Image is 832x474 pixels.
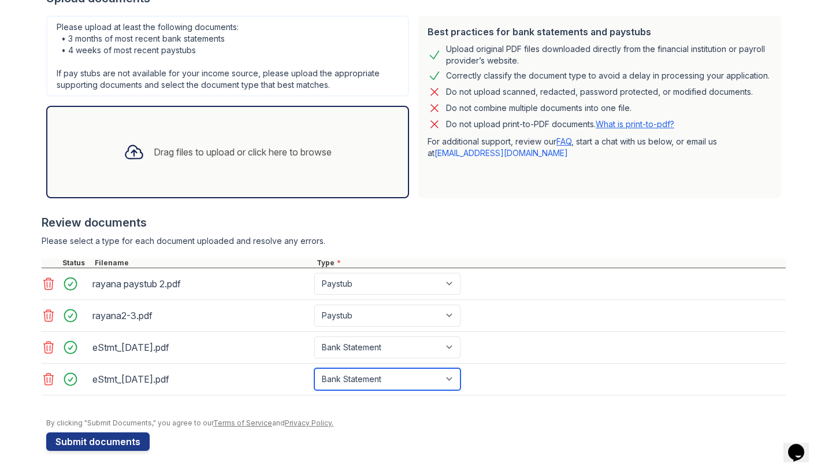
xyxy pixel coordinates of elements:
a: What is print-to-pdf? [596,119,674,129]
div: Upload original PDF files downloaded directly from the financial institution or payroll provider’... [446,43,772,66]
div: Do not upload scanned, redacted, password protected, or modified documents. [446,85,753,99]
div: rayana2-3.pdf [92,306,310,325]
div: Please upload at least the following documents: • 3 months of most recent bank statements • 4 wee... [46,16,409,97]
div: Best practices for bank statements and paystubs [428,25,772,39]
div: Review documents [42,214,786,231]
a: Privacy Policy. [285,419,333,427]
div: Do not combine multiple documents into one file. [446,101,632,115]
button: Submit documents [46,432,150,451]
a: Terms of Service [213,419,272,427]
div: Type [314,258,786,268]
iframe: chat widget [783,428,820,462]
div: Correctly classify the document type to avoid a delay in processing your application. [446,69,770,83]
p: Do not upload print-to-PDF documents. [446,118,674,130]
div: rayana paystub 2.pdf [92,275,310,293]
div: Filename [92,258,314,268]
p: For additional support, review our , start a chat with us below, or email us at [428,136,772,159]
div: By clicking "Submit Documents," you agree to our and [46,419,786,428]
a: [EMAIL_ADDRESS][DOMAIN_NAME] [434,148,568,158]
div: eStmt_[DATE].pdf [92,370,310,388]
div: Status [60,258,92,268]
div: Drag files to upload or click here to browse [154,145,332,159]
div: eStmt_[DATE].pdf [92,338,310,357]
a: FAQ [556,136,571,146]
div: Please select a type for each document uploaded and resolve any errors. [42,235,786,247]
